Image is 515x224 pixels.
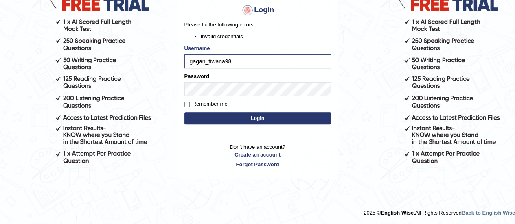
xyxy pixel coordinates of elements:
strong: English Wise. [381,210,415,216]
button: Login [184,112,331,124]
label: Remember me [184,100,228,108]
li: Invalid credentials [201,33,331,40]
label: Username [184,44,210,52]
input: Remember me [184,102,190,107]
a: Back to English Wise [462,210,515,216]
a: Forgot Password [184,161,331,168]
div: 2025 © All Rights Reserved [364,205,515,217]
label: Password [184,72,209,80]
p: Please fix the following errors: [184,21,331,28]
a: Create an account [184,151,331,159]
p: Don't have an account? [184,143,331,168]
h4: Login [184,4,331,17]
